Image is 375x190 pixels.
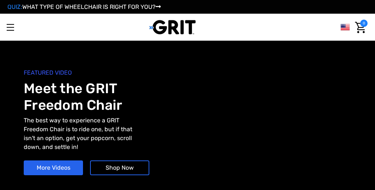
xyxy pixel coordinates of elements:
img: Cart [355,22,366,33]
a: QUIZ:WHAT TYPE OF WHEELCHAIR IS RIGHT FOR YOU? [7,3,161,10]
a: More Videos [24,160,83,175]
span: Toggle menu [7,27,14,28]
img: GRIT All-Terrain Wheelchair and Mobility Equipment [149,20,196,35]
img: us.png [341,23,350,32]
span: FEATURED VIDEO [24,68,187,77]
p: The best way to experience a GRIT Freedom Chair is to ride one, but if that isn't an option, get ... [24,116,138,152]
a: Shop Now [90,160,149,175]
span: QUIZ: [7,3,22,10]
a: Cart with 0 items [353,20,368,35]
h1: Meet the GRIT Freedom Chair [24,80,187,113]
span: 0 [360,20,368,27]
